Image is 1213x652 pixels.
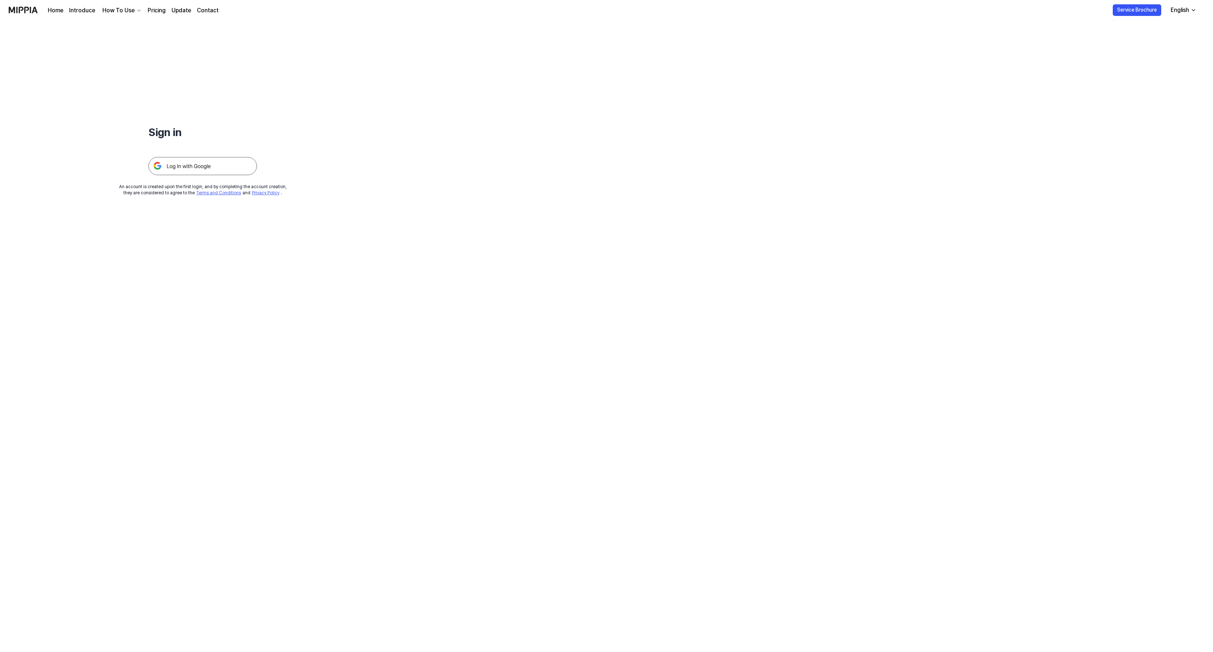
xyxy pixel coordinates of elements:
[101,6,136,15] div: How To Use
[69,6,95,15] a: Introduce
[1169,6,1191,14] div: English
[1165,3,1201,17] button: English
[148,124,257,140] h1: Sign in
[148,6,166,15] a: Pricing
[196,190,241,195] a: Terms and Conditions
[252,190,279,195] a: Privacy Policy
[119,184,287,196] div: An account is created upon the first login, and by completing the account creation, they are cons...
[1113,4,1161,16] button: Service Brochure
[48,6,63,15] a: Home
[101,6,142,15] button: How To Use
[172,6,191,15] a: Update
[197,6,219,15] a: Contact
[148,157,257,175] img: 구글 로그인 버튼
